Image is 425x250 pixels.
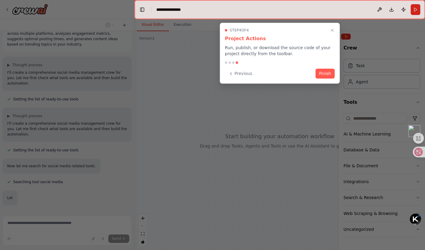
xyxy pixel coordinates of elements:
p: Run, publish, or download the source code of your project directly from the toolbar. [225,45,335,57]
button: Finish [316,69,335,79]
button: Close walkthrough [329,27,336,34]
button: Previous [225,69,256,79]
button: Hide left sidebar [138,5,146,14]
h3: Project Actions [225,35,335,42]
span: Step 4 of 4 [230,28,249,33]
